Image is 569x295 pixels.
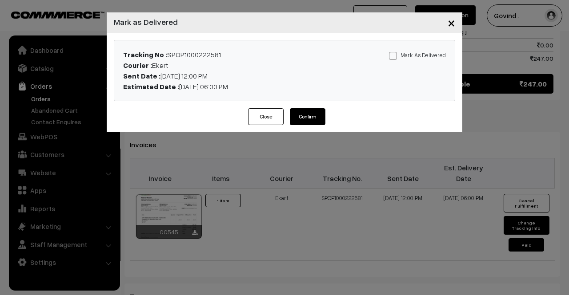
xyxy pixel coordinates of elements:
div: SPOP1000222581 Ekart [DATE] 12:00 PM [DATE] 06:00 PM [116,49,341,92]
h4: Mark as Delivered [114,16,178,28]
span: × [448,14,455,31]
b: Courier : [123,61,152,70]
label: Mark As Delivered [389,50,446,60]
b: Sent Date : [123,71,160,80]
b: Tracking No : [123,50,167,59]
button: Close [441,9,462,36]
button: Confirm [290,108,325,125]
b: Estimated Date : [123,82,179,91]
button: Close [248,108,284,125]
